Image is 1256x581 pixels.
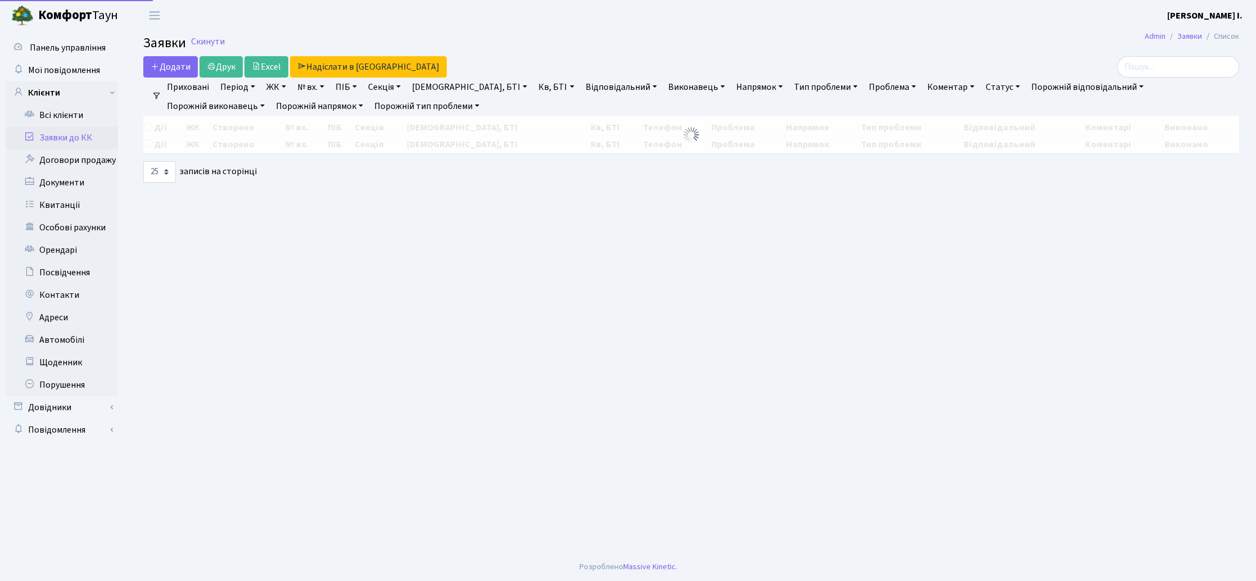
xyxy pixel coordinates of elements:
[6,284,118,306] a: Контакти
[6,81,118,104] a: Клієнти
[370,97,484,116] a: Порожній тип проблеми
[191,37,225,47] a: Скинути
[271,97,368,116] a: Порожній напрямок
[6,261,118,284] a: Посвідчення
[790,78,862,97] a: Тип проблеми
[664,78,729,97] a: Виконавець
[331,78,361,97] a: ПІБ
[1167,10,1243,22] b: [PERSON_NAME] І.
[1145,30,1166,42] a: Admin
[6,59,118,81] a: Мої повідомлення
[11,4,34,27] img: logo.png
[6,149,118,171] a: Договори продажу
[6,104,118,126] a: Всі клієнти
[732,78,787,97] a: Напрямок
[623,561,675,573] a: Massive Kinetic
[290,56,447,78] a: Надіслати в [GEOGRAPHIC_DATA]
[6,239,118,261] a: Орендарі
[244,56,288,78] a: Excel
[30,42,106,54] span: Панель управління
[140,6,169,25] button: Переключити навігацію
[1117,56,1239,78] input: Пошук...
[199,56,243,78] a: Друк
[1177,30,1202,42] a: Заявки
[6,419,118,441] a: Повідомлення
[6,216,118,239] a: Особові рахунки
[38,6,92,24] b: Комфорт
[143,161,257,183] label: записів на сторінці
[262,78,291,97] a: ЖК
[293,78,329,97] a: № вх.
[28,64,100,76] span: Мої повідомлення
[864,78,921,97] a: Проблема
[6,396,118,419] a: Довідники
[534,78,578,97] a: Кв, БТІ
[143,161,176,183] select: записів на сторінці
[143,56,198,78] a: Додати
[6,306,118,329] a: Адреси
[1167,9,1243,22] a: [PERSON_NAME] І.
[682,126,700,144] img: Обробка...
[6,37,118,59] a: Панель управління
[6,374,118,396] a: Порушення
[1027,78,1148,97] a: Порожній відповідальний
[923,78,979,97] a: Коментар
[407,78,532,97] a: [DEMOGRAPHIC_DATA], БТІ
[162,78,214,97] a: Приховані
[6,171,118,194] a: Документи
[162,97,269,116] a: Порожній виконавець
[579,561,677,573] div: Розроблено .
[981,78,1024,97] a: Статус
[6,194,118,216] a: Квитанції
[581,78,661,97] a: Відповідальний
[364,78,405,97] a: Секція
[216,78,260,97] a: Період
[6,351,118,374] a: Щоденник
[6,126,118,149] a: Заявки до КК
[6,329,118,351] a: Автомобілі
[1202,30,1239,43] li: Список
[143,33,186,53] span: Заявки
[38,6,118,25] span: Таун
[1128,25,1256,48] nav: breadcrumb
[151,61,191,73] span: Додати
